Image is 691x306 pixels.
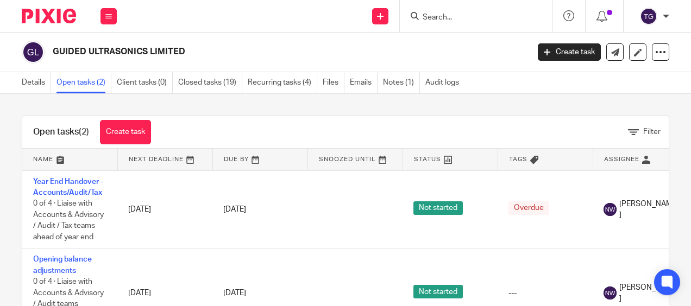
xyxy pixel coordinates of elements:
a: Client tasks (0) [117,72,173,93]
a: Create task [100,120,151,144]
a: Opening balance adjustments [33,256,92,274]
span: Tags [509,156,527,162]
a: Audit logs [425,72,464,93]
span: Snoozed Until [319,156,376,162]
a: Create task [538,43,601,61]
img: svg%3E [604,203,617,216]
input: Search [422,13,519,23]
img: Pixie [22,9,76,23]
h1: Open tasks [33,126,89,138]
a: Notes (1) [383,72,420,93]
a: Recurring tasks (4) [248,72,317,93]
span: Overdue [508,201,549,215]
span: [PERSON_NAME] [619,282,677,304]
span: Status [414,156,441,162]
a: Open tasks (2) [56,72,111,93]
a: Files [323,72,344,93]
span: Filter [643,128,661,136]
td: [DATE] [117,170,212,248]
span: [DATE] [223,206,246,213]
span: 0 of 4 · Liaise with Accounts & Advisory / Audit / Tax teams ahead of year end [33,200,104,241]
a: Closed tasks (19) [178,72,242,93]
span: (2) [79,127,89,136]
span: Not started [413,201,463,215]
span: Not started [413,285,463,298]
a: Emails [350,72,378,93]
h2: GUIDED ULTRASONICS LIMITED [53,46,428,58]
img: svg%3E [604,286,617,299]
img: svg%3E [22,41,45,63]
a: Details [22,72,51,93]
span: [DATE] [223,289,246,297]
a: Year End Handover - Accounts/Audit/Tax [33,178,103,196]
img: svg%3E [640,8,657,25]
span: [PERSON_NAME] [619,199,677,221]
div: --- [508,288,582,298]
